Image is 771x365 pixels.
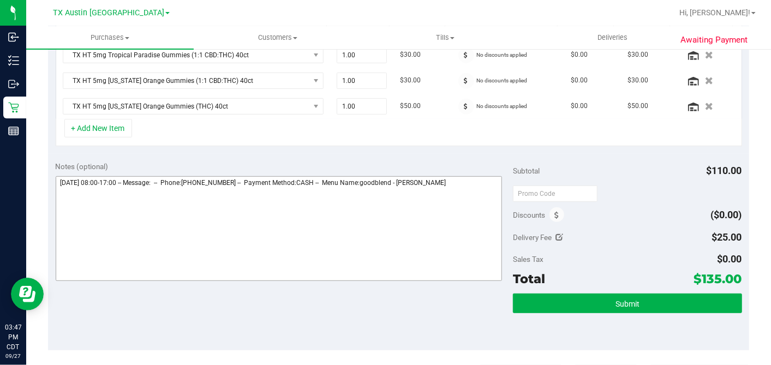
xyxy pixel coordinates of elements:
span: $135.00 [694,271,742,286]
span: $0.00 [571,75,588,86]
span: $30.00 [627,50,648,60]
inline-svg: Reports [8,125,19,136]
span: Purchases [26,33,194,43]
button: Submit [513,294,742,313]
span: TX HT 5mg [US_STATE] Orange Gummies (1:1 CBD:THC) 40ct [63,73,309,88]
a: Deliveries [529,26,696,49]
span: Notes (optional) [56,162,109,171]
span: $110.00 [707,165,742,176]
span: $50.00 [400,101,421,111]
span: NO DATA FOUND [63,47,324,63]
span: TX Austin [GEOGRAPHIC_DATA] [53,8,164,17]
input: 1.00 [337,47,386,63]
span: Discounts [513,205,545,225]
span: NO DATA FOUND [63,98,324,115]
p: 03:47 PM CDT [5,322,21,352]
span: $30.00 [400,75,421,86]
a: Customers [194,26,361,49]
span: Delivery Fee [513,233,552,242]
span: Hi, [PERSON_NAME]! [679,8,750,17]
inline-svg: Retail [8,102,19,113]
a: Purchases [26,26,194,49]
span: Sales Tax [513,255,543,264]
span: Total [513,271,545,286]
span: Customers [194,33,361,43]
span: $30.00 [627,75,648,86]
span: $0.00 [718,253,742,265]
span: Awaiting Payment [681,34,748,46]
span: No discounts applied [476,103,527,109]
iframe: Resource center [11,278,44,310]
span: $30.00 [400,50,421,60]
span: $50.00 [627,101,648,111]
input: 1.00 [337,73,386,88]
button: + Add New Item [64,119,132,137]
span: Deliveries [583,33,642,43]
span: Tills [362,33,528,43]
i: Edit Delivery Fee [556,234,564,241]
span: Submit [615,300,639,308]
span: Subtotal [513,166,540,175]
span: TX HT 5mg [US_STATE] Orange Gummies (THC) 40ct [63,99,309,114]
span: TX HT 5mg Tropical Paradise Gummies (1:1 CBD:THC) 40ct [63,47,309,63]
span: NO DATA FOUND [63,73,324,89]
inline-svg: Inbound [8,32,19,43]
inline-svg: Outbound [8,79,19,89]
inline-svg: Inventory [8,55,19,66]
input: 1.00 [337,99,386,114]
span: No discounts applied [476,77,527,83]
p: 09/27 [5,352,21,360]
span: ($0.00) [711,209,742,220]
a: Tills [361,26,529,49]
span: $0.00 [571,50,588,60]
span: $0.00 [571,101,588,111]
input: Promo Code [513,186,597,202]
span: $25.00 [712,231,742,243]
span: No discounts applied [476,52,527,58]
